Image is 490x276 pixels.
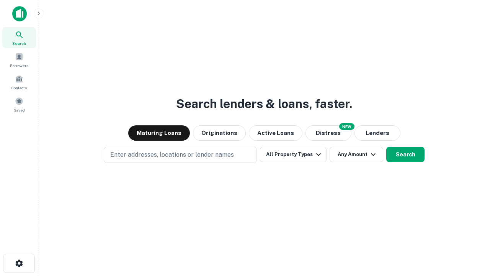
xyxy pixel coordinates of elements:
[104,147,257,163] button: Enter addresses, locations or lender names
[330,147,383,162] button: Any Amount
[260,147,327,162] button: All Property Types
[110,150,234,159] p: Enter addresses, locations or lender names
[11,85,27,91] span: Contacts
[452,215,490,251] iframe: Chat Widget
[2,72,36,92] a: Contacts
[305,125,351,141] button: Search distressed loans with lien and other non-mortgage details.
[10,62,28,69] span: Borrowers
[176,95,352,113] h3: Search lenders & loans, faster.
[2,94,36,115] a: Saved
[249,125,302,141] button: Active Loans
[386,147,425,162] button: Search
[14,107,25,113] span: Saved
[354,125,400,141] button: Lenders
[339,123,354,130] div: NEW
[12,40,26,46] span: Search
[2,27,36,48] a: Search
[193,125,246,141] button: Originations
[2,49,36,70] a: Borrowers
[12,6,27,21] img: capitalize-icon.png
[128,125,190,141] button: Maturing Loans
